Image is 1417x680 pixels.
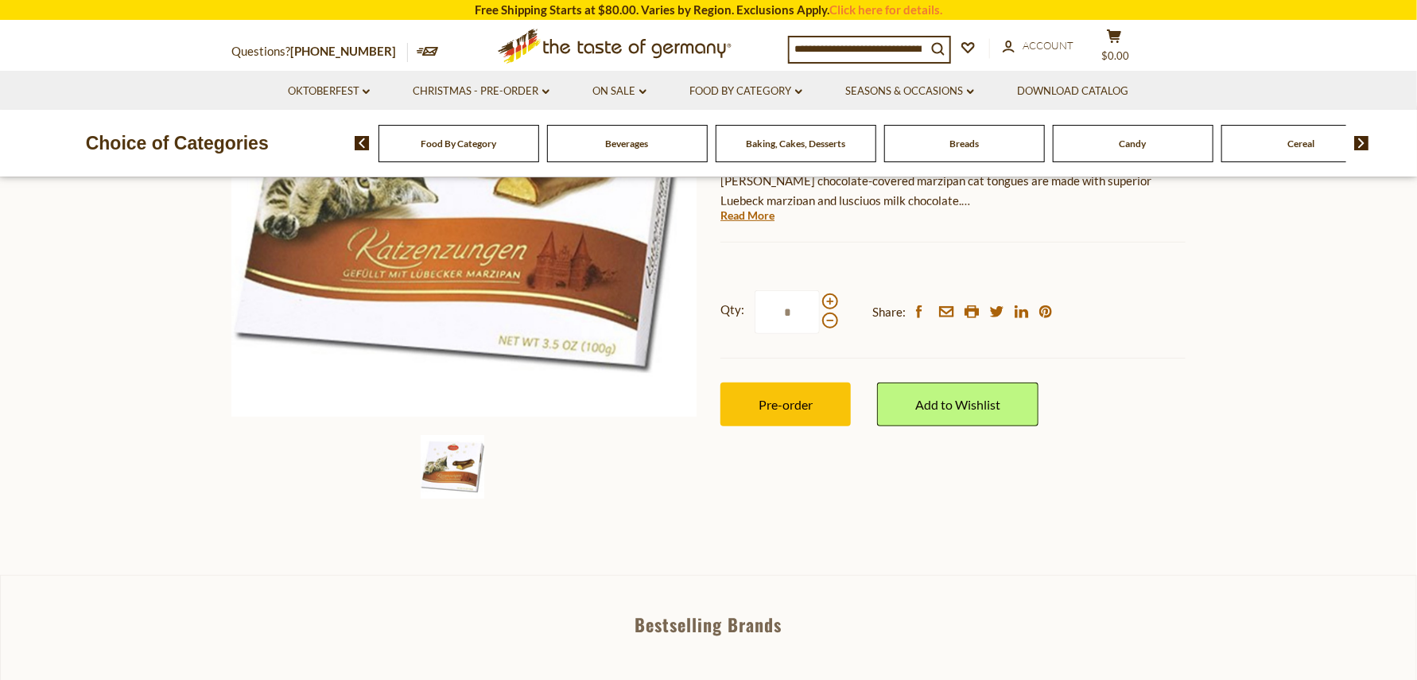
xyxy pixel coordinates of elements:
[355,136,370,150] img: previous arrow
[829,2,942,17] a: Click here for details.
[606,138,649,150] a: Beverages
[1288,138,1315,150] a: Cereal
[1003,37,1073,55] a: Account
[1120,138,1147,150] a: Candy
[949,138,979,150] a: Breads
[288,83,370,100] a: Oktoberfest
[872,302,906,322] span: Share:
[1090,29,1138,68] button: $0.00
[421,435,484,499] img: Carstens Marzipan Cat Tongues "Katzenzungen", 3.5 oz
[846,83,974,100] a: Seasons & Occasions
[421,138,496,150] a: Food By Category
[1,616,1416,633] div: Bestselling Brands
[720,171,1186,211] p: [PERSON_NAME] chocolate-covered marzipan cat tongues are made with superior Luebeck marzipan and ...
[593,83,646,100] a: On Sale
[720,208,774,223] a: Read More
[746,138,845,150] a: Baking, Cakes, Desserts
[1102,49,1130,62] span: $0.00
[290,44,396,58] a: [PHONE_NUMBER]
[690,83,802,100] a: Food By Category
[720,383,851,426] button: Pre-order
[759,397,813,412] span: Pre-order
[877,383,1038,426] a: Add to Wishlist
[1354,136,1369,150] img: next arrow
[1018,83,1129,100] a: Download Catalog
[231,41,408,62] p: Questions?
[720,300,744,320] strong: Qty:
[755,290,820,334] input: Qty:
[1023,39,1073,52] span: Account
[413,83,549,100] a: Christmas - PRE-ORDER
